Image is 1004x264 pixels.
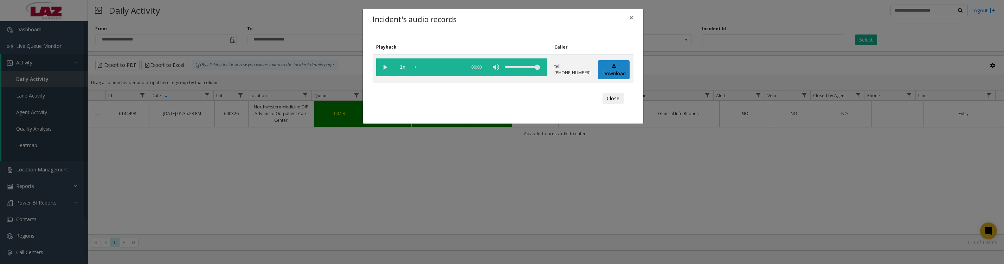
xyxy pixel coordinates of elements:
span: playback speed button [394,58,411,76]
button: Close [603,93,624,104]
button: Close [624,9,638,26]
p: tel:[PHONE_NUMBER] [554,63,591,76]
th: Caller [551,40,594,54]
span: × [629,13,633,23]
h4: Incident's audio records [373,14,457,25]
div: volume level [505,58,540,76]
a: Download [598,60,630,80]
div: scrub bar [415,58,463,76]
th: Playback [373,40,551,54]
